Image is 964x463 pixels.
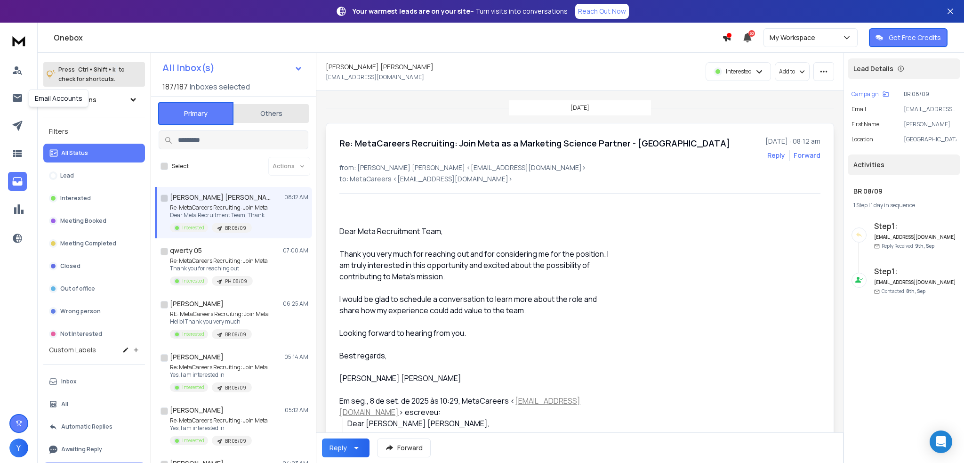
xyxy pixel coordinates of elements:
[767,151,785,160] button: Reply
[353,7,470,16] strong: Your warmest leads are on your site
[170,204,268,211] p: Re: MetaCareers Recruiting: Join Meta
[570,104,589,112] p: [DATE]
[170,406,224,415] h1: [PERSON_NAME]
[9,32,28,49] img: logo
[848,154,960,175] div: Activities
[904,121,956,128] p: [PERSON_NAME] [PERSON_NAME]
[60,262,80,270] p: Closed
[190,81,250,92] h3: Inboxes selected
[339,350,614,361] p: Best regards,
[339,163,820,172] p: from: [PERSON_NAME] [PERSON_NAME] <[EMAIL_ADDRESS][DOMAIN_NAME]>
[377,439,431,457] button: Forward
[162,63,215,73] h1: All Inbox(s)
[339,174,820,184] p: to: MetaCareers <[EMAIL_ADDRESS][DOMAIN_NAME]>
[322,439,370,457] button: Reply
[43,211,145,230] button: Meeting Booked
[170,424,268,432] p: Yes, I am interested in
[871,201,915,209] span: 1 day in sequence
[60,217,106,225] p: Meeting Booked
[170,371,268,379] p: Yes, I am interested in
[170,246,202,255] h1: qwerty 05
[61,400,68,408] p: All
[889,33,941,42] p: Get Free Credits
[874,266,956,277] h6: Step 1 :
[852,90,879,98] p: Campaign
[43,234,145,253] button: Meeting Completed
[49,345,96,355] h3: Custom Labels
[60,172,74,179] p: Lead
[339,293,614,316] p: I would be glad to schedule a conversation to learn more about the role and share how my experien...
[233,103,309,124] button: Others
[43,302,145,321] button: Wrong person
[172,162,189,170] label: Select
[43,279,145,298] button: Out of office
[794,151,820,160] div: Forward
[284,194,308,201] p: 08:12 AM
[58,65,125,84] p: Press to check for shortcuts.
[155,58,310,77] button: All Inbox(s)
[43,144,145,162] button: All Status
[162,81,188,92] span: 187 / 187
[43,90,145,109] button: All Campaigns
[170,257,268,265] p: Re: MetaCareers Recruiting: Join Meta
[852,90,889,98] button: Campaign
[284,353,308,361] p: 05:14 AM
[748,30,755,37] span: 50
[770,33,819,42] p: My Workspace
[182,224,204,231] p: Interested
[54,32,722,43] h1: Onebox
[60,285,95,292] p: Out of office
[874,220,956,232] h6: Step 1 :
[61,423,112,431] p: Automatic Replies
[43,166,145,185] button: Lead
[930,431,952,453] div: Open Intercom Messenger
[225,438,246,445] p: BR 08/09
[765,137,820,146] p: [DATE] : 08:12 am
[170,299,224,309] h1: [PERSON_NAME]
[60,240,116,247] p: Meeting Completed
[326,62,434,72] h1: [PERSON_NAME] [PERSON_NAME]
[9,439,28,457] button: Y
[915,243,934,249] span: 9th, Sep
[182,277,204,284] p: Interested
[225,384,246,391] p: BR 08/09
[43,257,145,276] button: Closed
[578,7,626,16] p: Reach Out Now
[283,247,308,254] p: 07:00 AM
[339,395,614,418] div: Em seg., 8 de set. de 2025 às 10:29, MetaCareers < > escreveu:
[852,106,866,113] p: Email
[170,193,273,202] h1: [PERSON_NAME] [PERSON_NAME]
[874,234,956,241] h6: [EMAIL_ADDRESS][DOMAIN_NAME]
[182,331,204,338] p: Interested
[575,4,629,19] a: Reach Out Now
[904,136,956,143] p: [GEOGRAPHIC_DATA]
[77,64,117,75] span: Ctrl + Shift + k
[170,318,269,325] p: Hello! Thank you very much
[43,395,145,414] button: All
[353,7,568,16] p: – Turn visits into conversations
[61,149,88,157] p: All Status
[225,278,247,285] p: PH 08/09
[906,288,925,294] span: 8th, Sep
[170,364,268,371] p: Re: MetaCareers Recruiting: Join Meta
[329,443,347,453] div: Reply
[853,64,893,73] p: Lead Details
[904,90,956,98] p: BR 08/09
[779,68,795,75] p: Add to
[852,136,873,143] p: location
[182,384,204,391] p: Interested
[852,121,879,128] p: First Name
[882,288,925,295] p: Contacted
[29,89,88,107] div: Email Accounts
[170,310,269,318] p: RE: MetaCareers Recruiting: Join Meta
[43,125,145,138] h3: Filters
[869,28,948,47] button: Get Free Credits
[853,201,868,209] span: 1 Step
[225,331,246,338] p: BR 08/09
[853,187,955,196] h1: BR 08/09
[170,417,268,424] p: Re: MetaCareers Recruiting: Join Meta
[339,327,614,339] p: Looking forward to hearing from you.
[158,102,233,125] button: Primary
